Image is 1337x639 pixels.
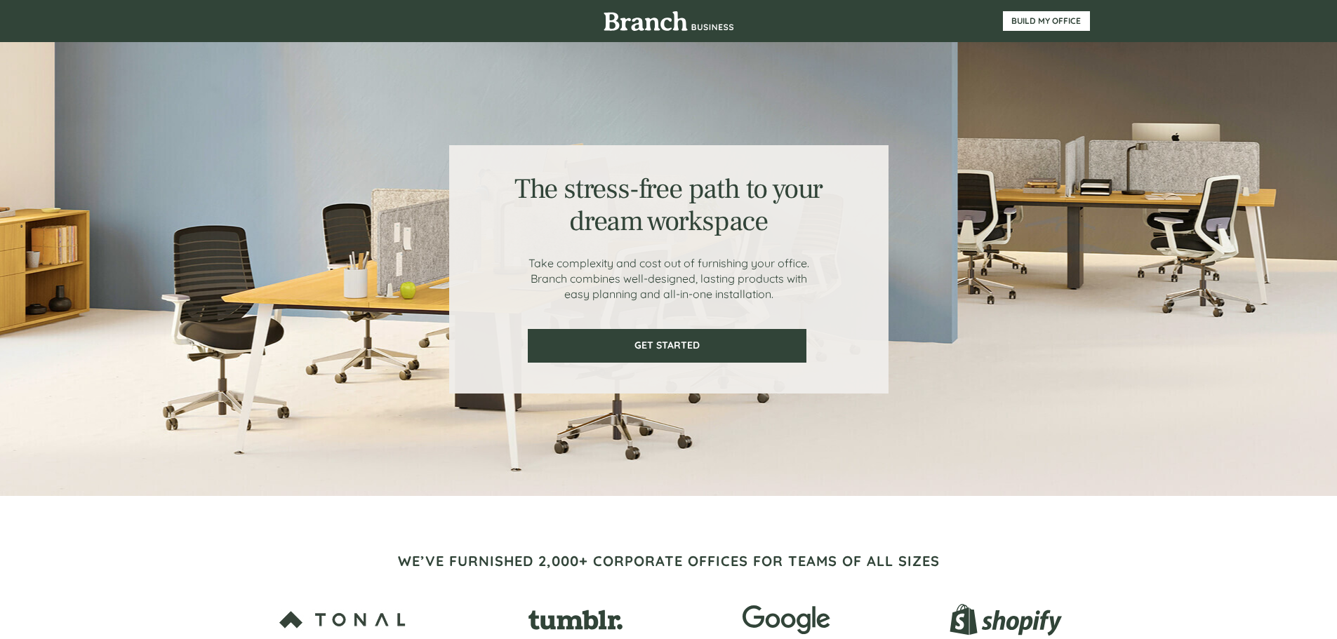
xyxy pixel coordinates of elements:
a: GET STARTED [528,329,806,363]
a: BUILD MY OFFICE [1003,11,1090,31]
span: Take complexity and cost out of furnishing your office. Branch combines well-designed, lasting pr... [528,256,809,301]
span: GET STARTED [529,339,805,351]
span: BUILD MY OFFICE [1003,16,1090,26]
span: WE’VE FURNISHED 2,000+ CORPORATE OFFICES FOR TEAMS OF ALL SIZES [398,552,940,570]
span: The stress-free path to your dream workspace [514,171,823,239]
